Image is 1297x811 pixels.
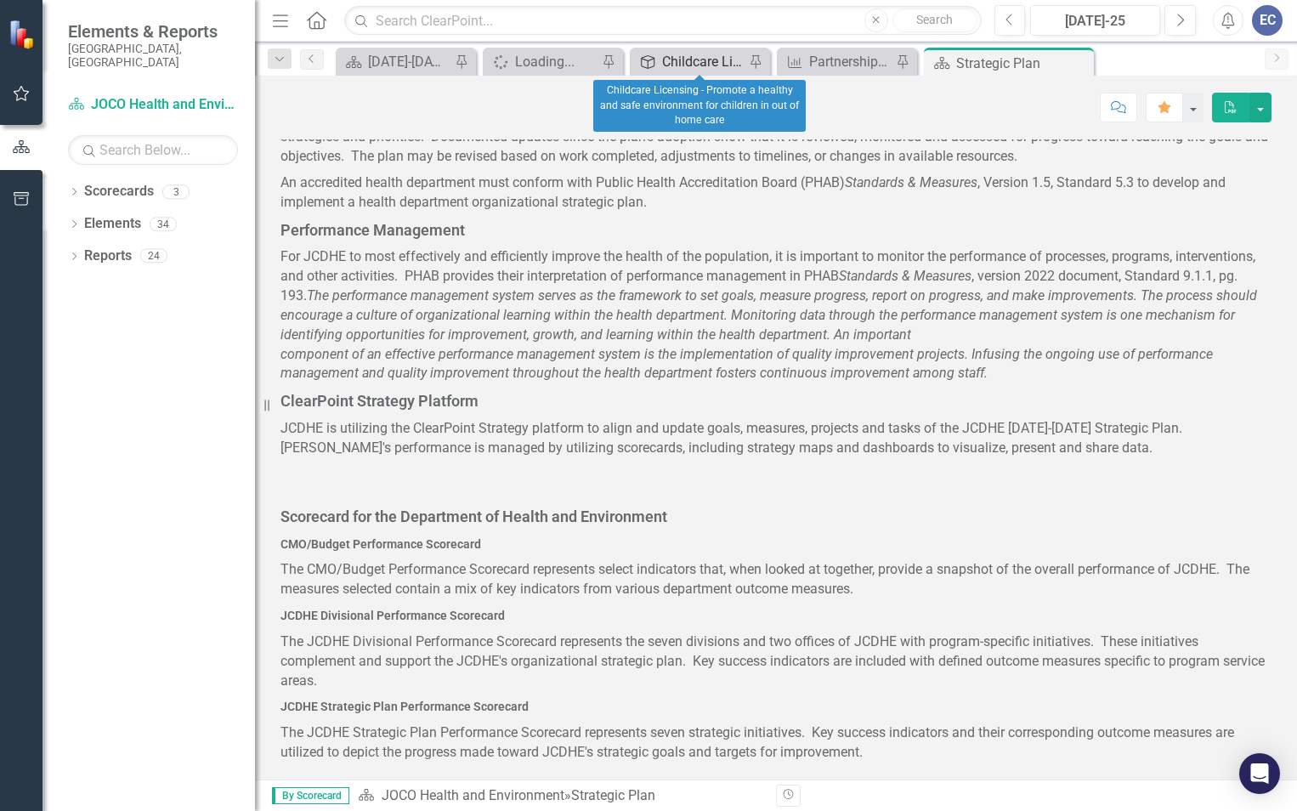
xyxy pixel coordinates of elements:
[280,392,479,410] strong: ClearPoint Strategy Platform
[839,268,971,284] em: Standards & Measures
[845,174,977,190] em: Standards & Measures
[68,42,238,70] small: [GEOGRAPHIC_DATA], [GEOGRAPHIC_DATA]
[150,217,177,231] div: 34
[68,135,238,165] input: Search Below...
[340,51,450,72] a: [DATE]-[DATE] SP - Current Year Annual Plan Report
[358,786,763,806] div: »
[280,170,1272,216] p: An accredited health department must conform with Public Health Accreditation Board (PHAB) , Vers...
[1252,5,1283,36] button: EC
[84,247,132,266] a: Reports
[1239,753,1280,794] div: Open Intercom Messenger
[571,787,655,803] div: Strategic Plan
[162,184,190,199] div: 3
[280,557,1272,603] p: The CMO/Budget Performance Scorecard represents select indicators that, when looked at together, ...
[280,221,465,239] strong: Performance Management
[280,537,481,551] strong: CMO/Budget Performance Scorecard
[68,95,238,115] a: JOCO Health and Environment
[662,51,745,72] div: Childcare Licensing - Promote a healthy and safe environment for children in out of home care
[382,787,564,803] a: JOCO Health and Environment
[272,787,349,804] span: By Scorecard
[8,20,38,49] img: ClearPoint Strategy
[781,51,892,72] a: Partnerships - Monthly Activity Report-SP Initiative
[593,80,806,132] div: Childcare Licensing - Promote a healthy and safe environment for children in out of home care
[280,629,1272,695] p: The JCDHE Divisional Performance Scorecard represents the seven divisions and two offices of JCDH...
[916,13,953,26] span: Search
[1030,5,1160,36] button: [DATE]-25
[487,51,598,72] a: Loading...
[280,720,1272,763] p: The JCDHE Strategic Plan Performance Scorecard represents seven strategic initiatives. Key succes...
[140,249,167,264] div: 24
[892,9,977,32] button: Search
[68,21,238,42] span: Elements & Reports
[84,182,154,201] a: Scorecards
[344,6,981,36] input: Search ClearPoint...
[280,416,1272,462] p: JCDHE is utilizing the ClearPoint Strategy platform to align and update goals, measures, projects...
[84,214,141,234] a: Elements
[280,700,529,713] strong: JCDHE Strategic Plan Performance Scorecard
[280,609,505,622] strong: JCDHE Divisional Performance Scorecard
[1036,11,1154,31] div: [DATE]-25
[280,508,667,525] strong: Scorecard for the Department of Health and Environment
[368,51,450,72] div: [DATE]-[DATE] SP - Current Year Annual Plan Report
[634,51,745,72] a: Childcare Licensing - Promote a healthy and safe environment for children in out of home care
[280,287,1257,381] em: The performance management system serves as the framework to set goals, measure progress, report ...
[956,53,1090,74] div: Strategic Plan
[809,51,892,72] div: Partnerships - Monthly Activity Report-SP Initiative
[515,51,598,72] div: Loading...
[280,244,1272,387] p: For JCDHE to most effectively and efficiently improve the health of the population, it is importa...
